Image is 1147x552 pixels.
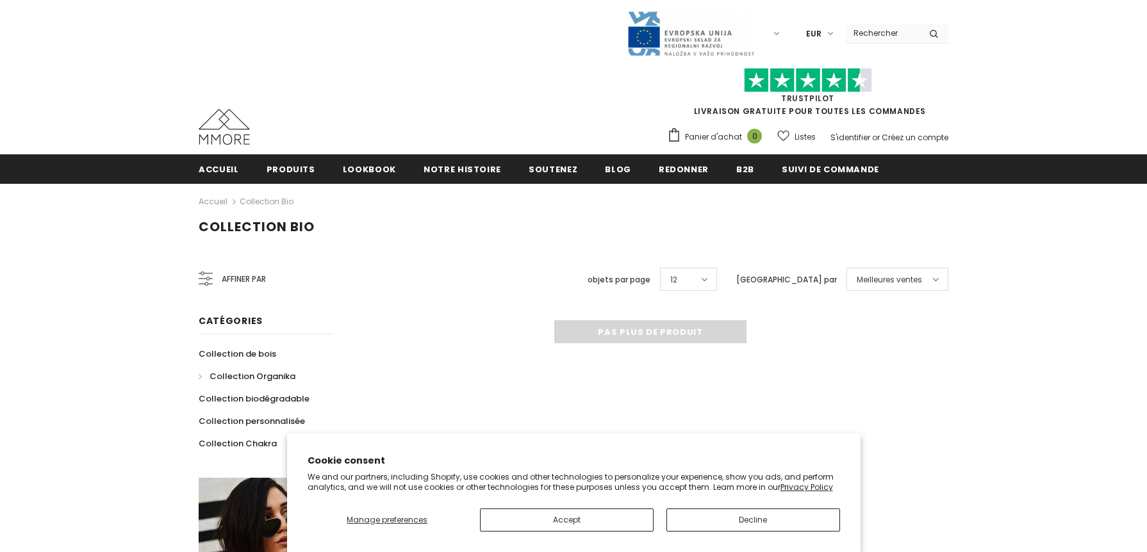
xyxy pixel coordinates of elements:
span: or [872,132,880,143]
span: Collection biodégradable [199,393,309,405]
span: Collection Organika [210,370,295,382]
a: Collection Chakra [199,432,277,455]
span: Collection Bio [199,218,315,236]
span: 0 [747,129,762,143]
a: Notre histoire [424,154,501,183]
span: Affiner par [222,272,266,286]
a: Accueil [199,194,227,209]
span: Notre histoire [424,163,501,175]
span: Redonner [659,163,709,175]
a: B2B [736,154,754,183]
span: Produits [267,163,315,175]
img: Javni Razpis [627,10,755,57]
a: Accueil [199,154,239,183]
button: Accept [480,508,654,532]
a: Redonner [659,154,709,183]
img: Faites confiance aux étoiles pilotes [744,68,872,93]
span: Blog [605,163,631,175]
a: Javni Razpis [627,28,755,38]
a: Collection personnalisée [199,410,305,432]
a: Produits [267,154,315,183]
span: Collection de bois [199,348,276,360]
a: Créez un compte [882,132,948,143]
a: Listes [777,126,816,148]
a: Panier d'achat 0 [667,127,768,147]
a: Privacy Policy [780,482,833,492]
button: Manage preferences [308,508,468,532]
img: Cas MMORE [199,109,250,145]
input: Search Site [846,24,920,42]
span: soutenez [529,163,577,175]
a: Collection biodégradable [199,387,309,410]
a: Collection de bois [199,343,276,365]
label: [GEOGRAPHIC_DATA] par [736,273,837,286]
button: Decline [666,508,840,532]
span: Catégories [199,314,263,327]
span: Suivi de commande [782,163,879,175]
h2: Cookie consent [308,454,840,467]
a: S'identifier [830,132,870,143]
p: We and our partners, including Shopify, use cookies and other technologies to personalize your ex... [308,472,840,492]
span: LIVRAISON GRATUITE POUR TOUTES LES COMMANDES [667,74,948,117]
a: soutenez [529,154,577,183]
span: EUR [806,28,821,40]
span: Manage preferences [347,514,427,525]
a: Blog [605,154,631,183]
span: Collection Chakra [199,437,277,450]
span: Accueil [199,163,239,175]
span: Lookbook [343,163,396,175]
span: Meilleures ventes [857,273,922,286]
span: Panier d'achat [685,131,742,143]
a: TrustPilot [781,93,834,104]
label: objets par page [588,273,650,286]
a: Suivi de commande [782,154,879,183]
span: B2B [736,163,754,175]
a: Collection Organika [199,365,295,387]
a: Collection Bio [240,196,293,207]
span: 12 [670,273,677,286]
a: Lookbook [343,154,396,183]
span: Collection personnalisée [199,415,305,427]
span: Listes [795,131,816,143]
